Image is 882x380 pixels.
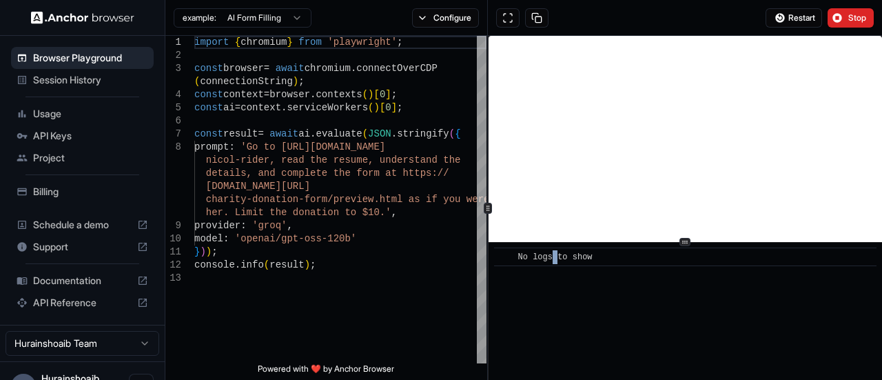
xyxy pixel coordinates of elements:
div: Billing [11,181,154,203]
span: ) [293,76,298,87]
span: ai [298,128,310,139]
span: ( [368,102,373,113]
span: ; [391,89,397,100]
span: 'groq' [252,220,287,231]
span: console [194,259,235,270]
div: Usage [11,103,154,125]
span: = [235,102,240,113]
span: . [281,102,287,113]
span: : [229,141,234,152]
span: info [240,259,264,270]
div: 3 [165,62,181,75]
span: : [223,233,229,244]
span: Support [33,240,132,254]
div: Project [11,147,154,169]
span: Project [33,151,148,165]
div: 11 [165,246,181,259]
div: 7 [165,128,181,141]
span: 'playwright' [327,37,397,48]
span: ) [200,246,205,257]
span: ; [310,259,316,270]
span: : [240,220,246,231]
div: API Keys [11,125,154,147]
span: Schedule a demo [33,218,132,232]
span: ( [362,89,368,100]
button: Configure [412,8,479,28]
span: context [240,102,281,113]
span: ( [362,128,368,139]
span: ; [212,246,217,257]
div: 8 [165,141,181,154]
span: chromium [305,63,351,74]
span: ) [373,102,379,113]
span: JSON [368,128,391,139]
span: Session History [33,73,148,87]
div: API Reference [11,292,154,314]
span: prompt [194,141,229,152]
span: browser [269,89,310,100]
span: example: [183,12,216,23]
span: [ [380,102,385,113]
span: await [269,128,298,139]
div: 9 [165,219,181,232]
div: 10 [165,232,181,246]
span: { [455,128,460,139]
span: [DOMAIN_NAME][URL] [206,181,310,192]
span: const [194,63,223,74]
span: 'openai/gpt-oss-120b' [235,233,356,244]
div: 5 [165,101,181,114]
span: = [264,89,269,100]
span: const [194,128,223,139]
span: } [194,246,200,257]
span: . [235,259,240,270]
span: Documentation [33,274,132,288]
span: browser [223,63,264,74]
span: ] [391,102,397,113]
span: [ [373,89,379,100]
button: Restart [766,8,822,28]
span: result [269,259,304,270]
span: ai [223,102,235,113]
span: import [194,37,229,48]
span: const [194,102,223,113]
div: Documentation [11,270,154,292]
span: ( [264,259,269,270]
span: } [287,37,292,48]
span: API Keys [33,129,148,143]
span: ( [194,76,200,87]
span: . [310,128,316,139]
span: . [351,63,356,74]
span: ; [397,102,402,113]
span: , [391,207,397,218]
span: . [391,128,397,139]
span: context [223,89,264,100]
span: connectOverCDP [356,63,438,74]
span: contexts [316,89,362,100]
span: 'Go to [URL][DOMAIN_NAME] [240,141,385,152]
span: const [194,89,223,100]
span: 0 [385,102,391,113]
span: API Reference [33,296,132,310]
span: stringify [397,128,449,139]
span: { [235,37,240,48]
span: await [276,63,305,74]
span: charity-donation-form/preview.html as if you were [206,194,490,205]
span: = [258,128,263,139]
span: result [223,128,258,139]
span: = [264,63,269,74]
button: Stop [828,8,874,28]
span: Browser Playground [33,51,148,65]
div: 6 [165,114,181,128]
span: ; [298,76,304,87]
span: 0 [380,89,385,100]
button: Copy session ID [525,8,548,28]
span: provider [194,220,240,231]
div: 4 [165,88,181,101]
div: Browser Playground [11,47,154,69]
span: Billing [33,185,148,199]
span: chromium [240,37,287,48]
img: Anchor Logo [31,11,134,24]
span: . [310,89,316,100]
div: 2 [165,49,181,62]
div: 12 [165,259,181,272]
